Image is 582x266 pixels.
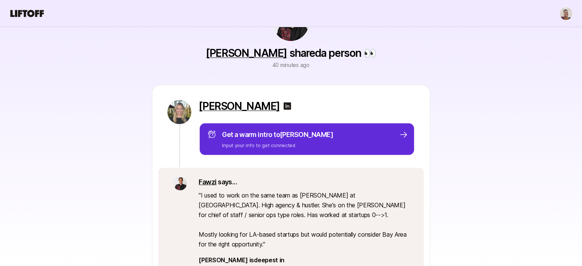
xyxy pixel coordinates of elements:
img: ACg8ocKfD4J6FzG9_HAYQ9B8sLvPSEBLQEDmbHTY_vjoi9sRmV9s2RKt=s160-c [173,177,187,190]
p: shared a person 👀 [206,47,376,59]
p: 40 minutes ago [272,61,310,70]
a: [PERSON_NAME] [206,47,287,59]
p: says... [199,177,409,187]
span: to [PERSON_NAME] [274,131,333,138]
p: Get a warm intro [222,129,333,140]
p: [PERSON_NAME] is deepest in [199,255,409,265]
img: linkedin-logo [283,102,292,111]
img: 9b7f698e_ba64_456c_b983_8976e1755cd1.jpg [167,100,191,124]
p: " I used to work on the same team as [PERSON_NAME] at [GEOGRAPHIC_DATA]. High agency & hustler. S... [199,190,409,249]
a: [PERSON_NAME] [199,100,280,112]
p: Input your info to get connected [222,141,333,149]
button: Janelle Bradley [559,7,573,20]
a: Fawzi [199,178,217,186]
img: Janelle Bradley [560,7,573,20]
